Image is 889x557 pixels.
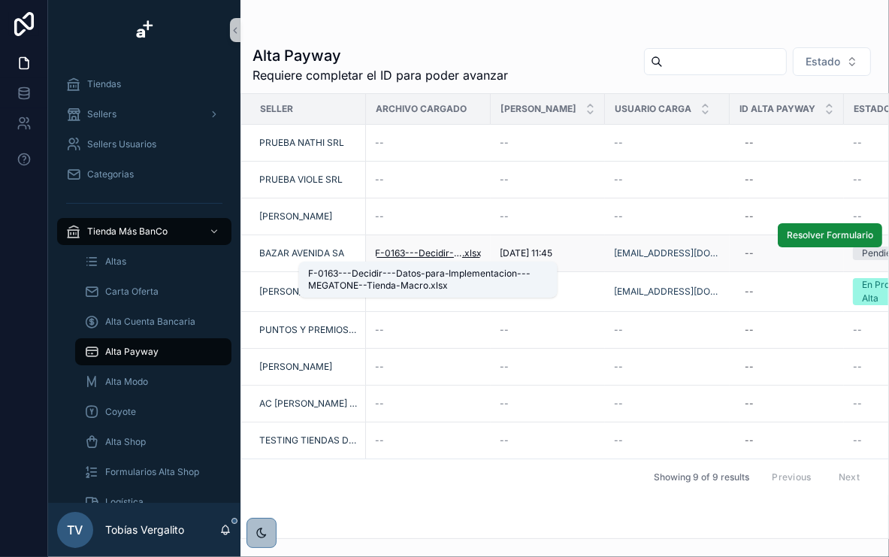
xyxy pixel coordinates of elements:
a: -- [375,174,482,186]
a: [PERSON_NAME] [259,210,357,222]
a: -- [500,210,596,222]
a: -- [739,204,835,229]
a: -- [375,324,482,336]
span: -- [853,398,862,410]
a: PUNTOS Y PREMIOS S.A [259,324,357,336]
span: Alta Payway [105,346,159,358]
span: -- [500,398,509,410]
a: Logística [75,489,231,516]
span: -- [375,137,384,149]
span: -- [614,137,623,149]
div: -- [745,286,754,298]
span: -- [614,174,623,186]
h1: Alta Payway [252,45,508,66]
a: -- [739,392,835,416]
span: Alta Modo [105,376,148,388]
span: Requiere completar el ID para poder avanzar [252,66,508,84]
a: Sellers Usuarios [57,131,231,158]
a: BAZAR AVENIDA SA [259,247,357,259]
a: [DATE] 11:45 [500,247,596,259]
a: [PERSON_NAME] [259,361,357,373]
span: Usuario Carga [615,103,691,115]
a: Formularios Alta Shop [75,459,231,486]
a: TESTING TIENDAS DUPLICADAS [259,434,357,447]
span: Seller [260,103,293,115]
span: Carta Oferta [105,286,159,298]
img: App logo [132,18,156,42]
a: -- [500,324,596,336]
span: Tienda Más BanCo [87,226,168,238]
a: PRUEBA NATHI SRL [259,137,357,149]
span: Formularios Alta Shop [105,466,199,478]
a: Alta Shop [75,428,231,456]
a: -- [739,131,835,155]
a: Sellers [57,101,231,128]
a: -- [614,398,721,410]
a: Tiendas [57,71,231,98]
a: [EMAIL_ADDRESS][DOMAIN_NAME] [614,286,721,298]
a: F-0163---Decidir---Datos-para-Implementacion---MEGATONE--Tienda-Macro.xlsx [375,247,482,259]
span: -- [614,324,623,336]
span: Resolver Formulario [787,229,873,241]
p: Tobías Vergalito [105,522,184,537]
span: -- [853,361,862,373]
span: Logística [105,496,144,508]
span: Archivo Cargado [376,103,467,115]
span: [DATE] 11:45 [500,247,552,259]
a: Altas [75,248,231,275]
span: ID Alta Payway [739,103,815,115]
a: -- [500,137,596,149]
span: -- [614,210,623,222]
button: Resolver Formulario [778,223,882,247]
a: -- [739,318,835,342]
span: -- [375,174,384,186]
span: -- [500,324,509,336]
div: -- [745,247,754,259]
span: Sellers Usuarios [87,138,156,150]
a: PRUEBA VIOLE SRL [259,174,357,186]
div: scrollable content [48,60,240,503]
a: Categorias [57,161,231,188]
span: -- [375,210,384,222]
div: F-0163---Decidir---Datos-para-Implementacion---MEGATONE--Tienda-Macro.xlsx [308,268,549,292]
span: AC [PERSON_NAME] S.A [259,398,357,410]
span: -- [853,324,862,336]
span: -- [500,361,509,373]
a: -- [614,361,721,373]
span: Altas [105,256,126,268]
a: -- [375,398,482,410]
span: [PERSON_NAME] [259,286,332,298]
a: Alta Payway [75,338,231,365]
span: -- [500,434,509,447]
span: -- [853,210,862,222]
a: [EMAIL_ADDRESS][DOMAIN_NAME] [614,247,721,259]
span: -- [614,361,623,373]
span: Coyote [105,406,136,418]
a: -- [500,398,596,410]
a: -- [614,174,721,186]
span: [PERSON_NAME] [500,103,576,115]
a: [PERSON_NAME] [259,361,332,373]
a: -- [375,137,482,149]
button: Select Button [793,47,871,76]
a: PRUEBA NATHI SRL [259,137,344,149]
span: -- [614,434,623,447]
a: [PERSON_NAME] [259,210,332,222]
a: -- [375,210,482,222]
span: .xlsx [462,247,482,259]
span: -- [500,174,509,186]
a: Carta Oferta [75,278,231,305]
a: Alta Modo [75,368,231,395]
span: Alta Cuenta Bancaria [105,316,195,328]
a: -- [375,434,482,447]
a: -- [375,361,482,373]
div: -- [745,434,754,447]
div: -- [745,361,754,373]
a: Tienda Más BanCo [57,218,231,245]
